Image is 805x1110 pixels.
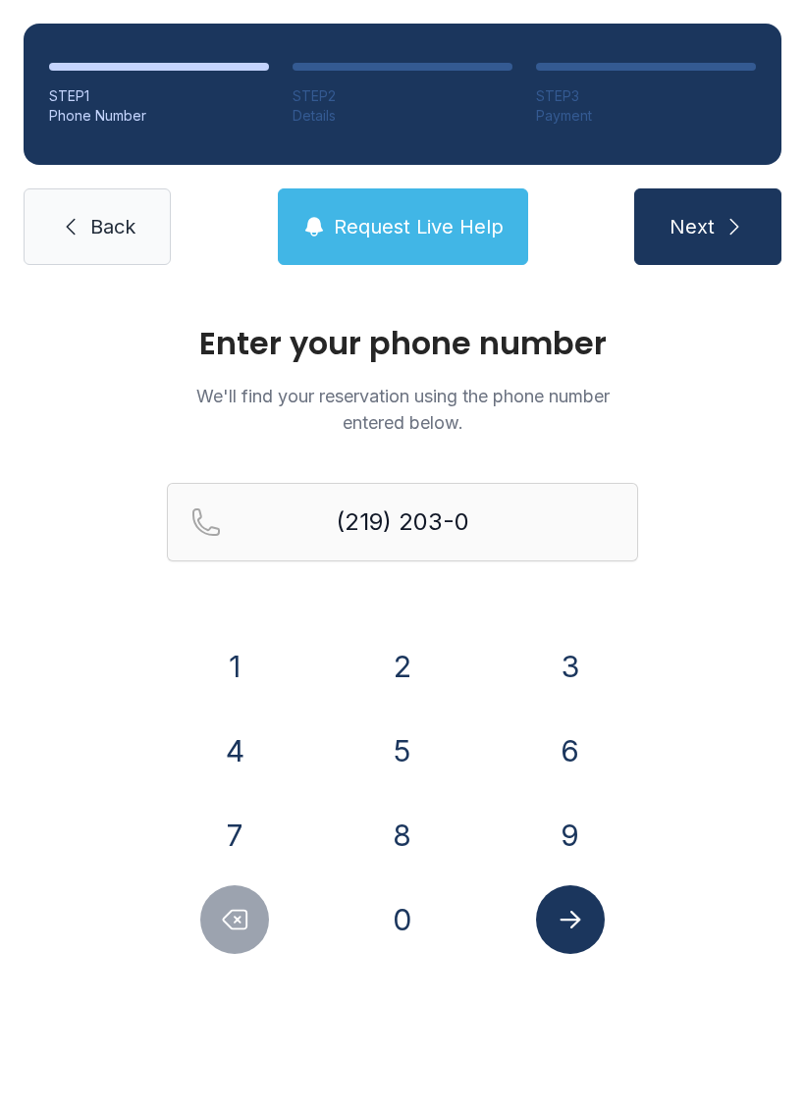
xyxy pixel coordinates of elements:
button: 3 [536,632,605,701]
span: Request Live Help [334,213,504,240]
button: 6 [536,716,605,785]
div: Payment [536,106,756,126]
button: 8 [368,801,437,870]
div: Phone Number [49,106,269,126]
span: Next [670,213,715,240]
button: 2 [368,632,437,701]
button: 0 [368,885,437,954]
span: Back [90,213,135,240]
button: Delete number [200,885,269,954]
button: 9 [536,801,605,870]
div: STEP 2 [293,86,512,106]
div: Details [293,106,512,126]
input: Reservation phone number [167,483,638,561]
button: 5 [368,716,437,785]
button: 7 [200,801,269,870]
button: 1 [200,632,269,701]
h1: Enter your phone number [167,328,638,359]
button: 4 [200,716,269,785]
div: STEP 1 [49,86,269,106]
button: Submit lookup form [536,885,605,954]
div: STEP 3 [536,86,756,106]
p: We'll find your reservation using the phone number entered below. [167,383,638,436]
